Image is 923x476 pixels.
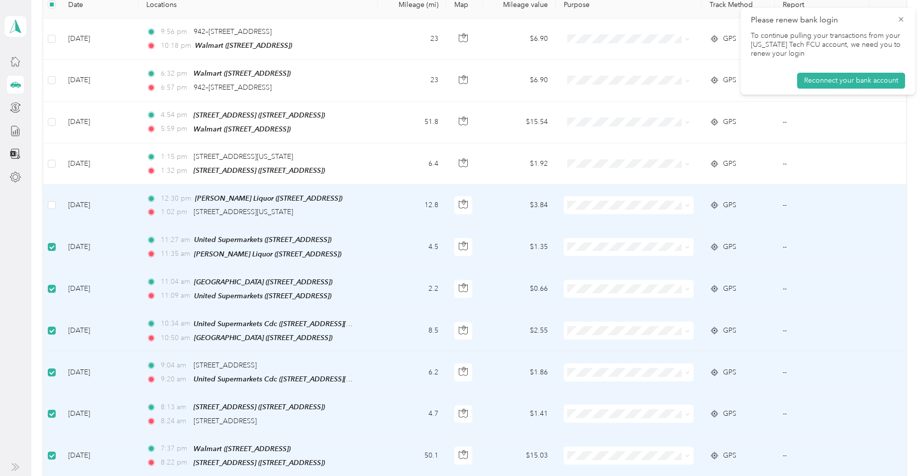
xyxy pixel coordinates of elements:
[775,143,869,185] td: --
[194,152,293,161] span: [STREET_ADDRESS][US_STATE]
[161,248,190,259] span: 11:35 am
[483,310,556,352] td: $2.55
[161,443,189,454] span: 7:37 pm
[194,69,291,77] span: Walmart ([STREET_ADDRESS])
[483,143,556,185] td: $1.92
[775,268,869,310] td: --
[194,292,331,300] span: United Supermarkets ([STREET_ADDRESS])
[161,40,191,51] span: 10:18 pm
[483,268,556,310] td: $0.66
[378,18,446,60] td: 23
[775,352,869,393] td: --
[194,125,291,133] span: Walmart ([STREET_ADDRESS])
[723,33,736,44] span: GPS
[723,158,736,169] span: GPS
[378,226,446,268] td: 4.5
[161,123,189,134] span: 5:59 pm
[194,375,402,383] span: United Supermarkets Cdc ([STREET_ADDRESS][PERSON_NAME])
[161,68,189,79] span: 6:32 pm
[378,185,446,226] td: 12.8
[60,60,138,101] td: [DATE]
[378,268,446,310] td: 2.2
[194,236,331,243] span: United Supermarkets ([STREET_ADDRESS])
[775,185,869,226] td: --
[723,75,736,86] span: GPS
[161,207,189,218] span: 1:02 pm
[60,185,138,226] td: [DATE]
[378,143,446,185] td: 6.4
[797,73,905,89] button: Reconnect your bank account
[60,143,138,185] td: [DATE]
[161,333,190,344] span: 10:50 am
[60,226,138,268] td: [DATE]
[194,334,332,342] span: [GEOGRAPHIC_DATA] ([STREET_ADDRESS])
[483,352,556,393] td: $1.86
[161,193,191,204] span: 12:30 pm
[775,310,869,352] td: --
[161,110,189,120] span: 4:54 pm
[60,102,138,143] td: [DATE]
[161,374,189,385] span: 9:20 am
[161,165,189,176] span: 1:32 pm
[483,393,556,435] td: $1.41
[194,445,291,453] span: Walmart ([STREET_ADDRESS])
[751,31,905,59] p: To continue pulling your transactions from your [US_STATE] Tech FCU account, we need you to renew...
[483,185,556,226] td: $3.84
[483,18,556,60] td: $6.90
[195,194,342,202] span: [PERSON_NAME] Liquor ([STREET_ADDRESS])
[378,310,446,352] td: 8.5
[194,417,257,425] span: [STREET_ADDRESS]
[60,352,138,393] td: [DATE]
[483,102,556,143] td: $15.54
[194,278,332,286] span: [GEOGRAPHIC_DATA] ([STREET_ADDRESS])
[161,276,190,287] span: 11:04 am
[723,241,736,252] span: GPS
[161,457,189,468] span: 8:22 pm
[161,416,189,427] span: 8:24 am
[194,27,272,36] span: 942–[STREET_ADDRESS]
[775,226,869,268] td: --
[723,408,736,419] span: GPS
[775,102,869,143] td: --
[723,283,736,294] span: GPS
[723,325,736,336] span: GPS
[194,403,325,411] span: [STREET_ADDRESS] ([STREET_ADDRESS])
[751,14,890,26] p: Please renew bank login
[60,18,138,60] td: [DATE]
[161,151,189,162] span: 1:15 pm
[194,250,341,258] span: [PERSON_NAME] Liquor ([STREET_ADDRESS])
[60,268,138,310] td: [DATE]
[723,367,736,378] span: GPS
[483,60,556,101] td: $6.90
[867,420,923,476] iframe: Everlance-gr Chat Button Frame
[194,361,257,369] span: [STREET_ADDRESS]
[378,60,446,101] td: 23
[194,83,272,92] span: 942–[STREET_ADDRESS]
[194,111,325,119] span: [STREET_ADDRESS] ([STREET_ADDRESS])
[194,459,325,467] span: [STREET_ADDRESS] ([STREET_ADDRESS])
[723,200,736,211] span: GPS
[194,320,402,328] span: United Supermarkets Cdc ([STREET_ADDRESS][PERSON_NAME])
[161,402,189,413] span: 8:13 am
[723,117,736,127] span: GPS
[194,208,293,216] span: [STREET_ADDRESS][US_STATE]
[483,226,556,268] td: $1.35
[60,393,138,435] td: [DATE]
[775,393,869,435] td: --
[195,41,292,49] span: Walmart ([STREET_ADDRESS])
[161,290,190,301] span: 11:09 am
[194,166,325,174] span: [STREET_ADDRESS] ([STREET_ADDRESS])
[161,318,189,329] span: 10:34 am
[378,352,446,393] td: 6.2
[378,393,446,435] td: 4.7
[60,310,138,352] td: [DATE]
[161,360,189,371] span: 9:04 am
[161,235,190,245] span: 11:27 am
[378,102,446,143] td: 51.8
[161,82,189,93] span: 6:57 pm
[161,26,189,37] span: 9:56 pm
[723,450,736,461] span: GPS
